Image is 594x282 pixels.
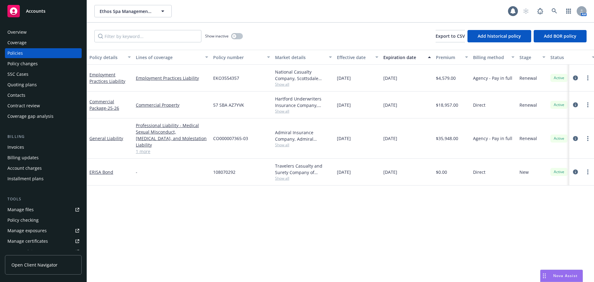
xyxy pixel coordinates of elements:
button: Export to CSV [436,30,465,42]
span: Add BOR policy [544,33,576,39]
span: $4,579.00 [436,75,456,81]
span: Active [553,102,565,108]
a: Manage exposures [5,226,82,236]
a: Account charges [5,163,82,173]
div: Manage certificates [7,236,48,246]
span: Renewal [519,75,537,81]
div: Account charges [7,163,42,173]
span: New [519,169,529,175]
div: Contract review [7,101,40,111]
span: Direct [473,169,485,175]
a: Contract review [5,101,82,111]
span: Agency - Pay in full [473,75,512,81]
a: Overview [5,27,82,37]
a: Accounts [5,2,82,20]
button: Expiration date [381,50,433,65]
span: Add historical policy [478,33,521,39]
div: Policy checking [7,215,39,225]
a: Commercial Package [89,99,119,111]
a: Installment plans [5,174,82,184]
span: 108070292 [213,169,235,175]
button: Stage [517,50,548,65]
div: Billing [5,134,82,140]
div: Admiral Insurance Company, Admiral Insurance Group ([PERSON_NAME] Corporation), [GEOGRAPHIC_DATA] [275,129,332,142]
div: Effective date [337,54,372,61]
div: Billing method [473,54,508,61]
div: Premium [436,54,461,61]
span: CO000007365-03 [213,135,248,142]
a: Coverage [5,38,82,48]
a: Billing updates [5,153,82,163]
a: Search [548,5,561,17]
span: $18,957.00 [436,102,458,108]
a: General Liability [89,135,123,141]
span: Ethos Spa Management LLC, Ethos Spa NJ LLC [100,8,153,15]
a: more [584,101,592,109]
button: Ethos Spa Management LLC, Ethos Spa NJ LLC [94,5,172,17]
a: Report a Bug [534,5,546,17]
a: Policies [5,48,82,58]
a: more [584,74,592,82]
a: circleInformation [572,135,579,142]
span: Active [553,169,565,175]
a: Manage files [5,205,82,215]
a: Switch app [562,5,575,17]
button: Market details [273,50,334,65]
a: Quoting plans [5,80,82,90]
span: [DATE] [337,75,351,81]
button: Policy number [211,50,273,65]
div: Market details [275,54,325,61]
span: [DATE] [383,102,397,108]
span: Show inactive [205,33,229,39]
a: circleInformation [572,168,579,176]
div: Status [550,54,588,61]
div: Coverage [7,38,27,48]
div: Expiration date [383,54,424,61]
div: Coverage gap analysis [7,111,54,121]
a: Invoices [5,142,82,152]
div: National Casualty Company, Scottsdale Insurance Company (Nationwide), CRC Group [275,69,332,82]
span: [DATE] [383,169,397,175]
a: Policy changes [5,59,82,69]
a: Policy checking [5,215,82,225]
button: Nova Assist [540,270,583,282]
a: Sexual Misconduct, [MEDICAL_DATA], and Molestation Liability [136,129,208,148]
div: Hartford Underwriters Insurance Company, Hartford Insurance Group [275,96,332,109]
span: - [136,169,137,175]
a: Start snowing [520,5,532,17]
span: Renewal [519,102,537,108]
div: Manage exposures [7,226,47,236]
div: Drag to move [540,270,548,282]
span: Renewal [519,135,537,142]
span: [DATE] [383,75,397,81]
span: Show all [275,142,332,147]
button: Effective date [334,50,381,65]
a: Manage certificates [5,236,82,246]
a: Employment Practices Liability [89,72,125,84]
div: Tools [5,196,82,202]
div: SSC Cases [7,69,28,79]
span: - 25-26 [106,105,119,111]
span: [DATE] [383,135,397,142]
span: [DATE] [337,102,351,108]
button: Policy details [87,50,133,65]
input: Filter by keyword... [94,30,201,42]
a: ERISA Bond [89,169,113,175]
div: Policy details [89,54,124,61]
a: 1 more [136,148,208,155]
span: Direct [473,102,485,108]
div: Lines of coverage [136,54,201,61]
div: Installment plans [7,174,44,184]
div: Invoices [7,142,24,152]
div: Policy number [213,54,263,61]
span: Export to CSV [436,33,465,39]
button: Add BOR policy [534,30,587,42]
div: Manage files [7,205,34,215]
div: Quoting plans [7,80,37,90]
span: [DATE] [337,169,351,175]
span: Active [553,136,565,141]
button: Add historical policy [467,30,531,42]
span: $0.00 [436,169,447,175]
button: Lines of coverage [133,50,211,65]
